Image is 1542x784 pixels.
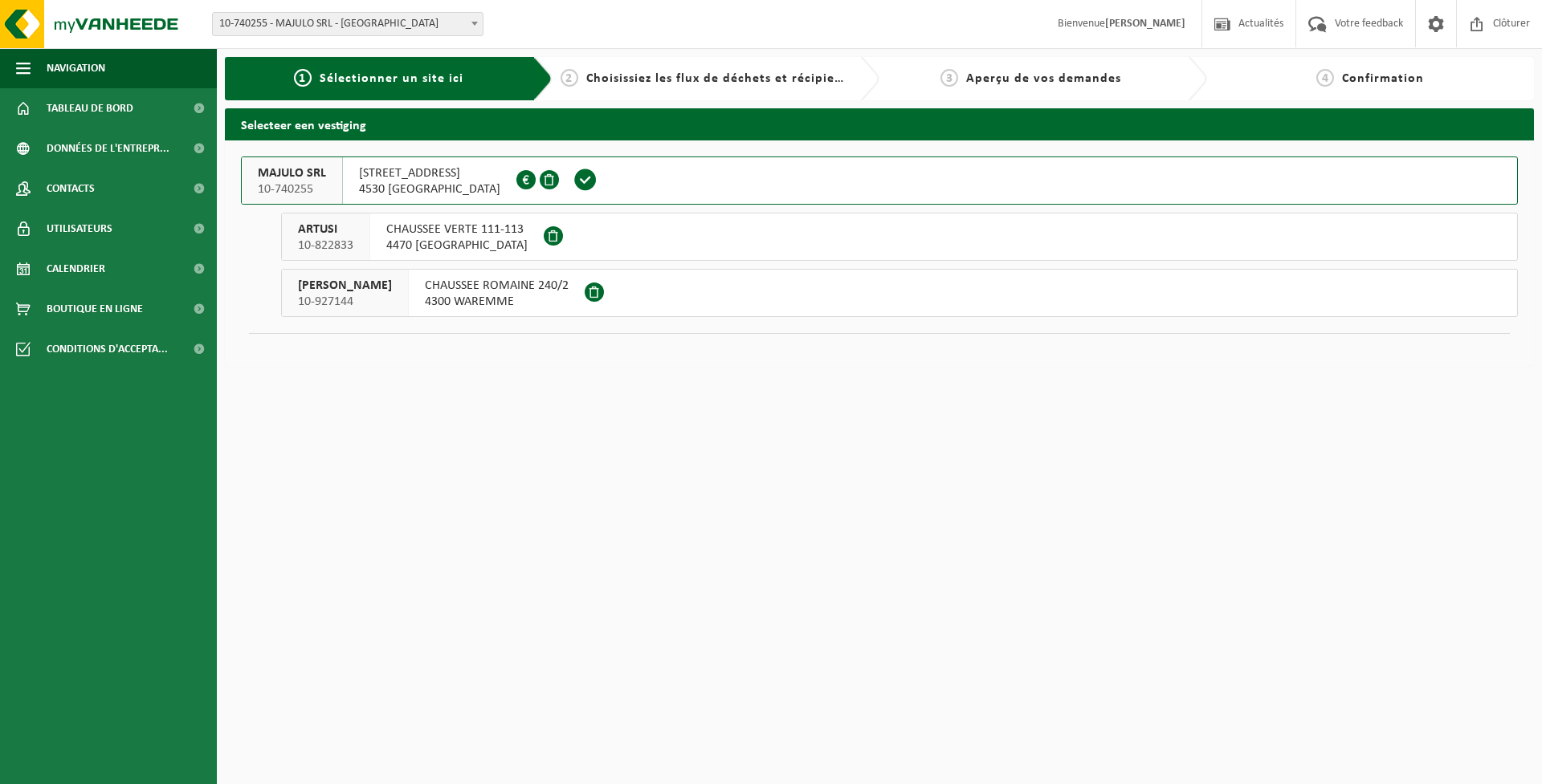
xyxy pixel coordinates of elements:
span: Contacts [47,169,95,209]
span: 4300 WAREMME [425,294,569,310]
span: CHAUSSEE VERTE 111-113 [386,221,528,238]
strong: [PERSON_NAME] [1105,18,1185,30]
span: 4470 [GEOGRAPHIC_DATA] [386,238,528,254]
span: CHAUSSEE ROMAINE 240/2 [425,278,569,294]
span: Navigation [47,48,105,88]
span: 10-740255 - MAJULO SRL - VILLERS-LE-BOUILLET [212,12,483,36]
span: Sélectionner un site ici [320,72,463,85]
span: Utilisateurs [47,209,112,249]
span: 1 [294,69,312,87]
button: [PERSON_NAME] 10-927144 CHAUSSEE ROMAINE 240/24300 WAREMME [281,269,1518,317]
span: Calendrier [47,249,105,289]
span: 10-740255 - MAJULO SRL - VILLERS-LE-BOUILLET [213,13,483,35]
button: MAJULO SRL 10-740255 [STREET_ADDRESS]4530 [GEOGRAPHIC_DATA] [241,156,1518,205]
span: 2 [561,69,578,87]
span: Choisissiez les flux de déchets et récipients [586,72,854,85]
span: Tableau de bord [47,88,133,128]
span: ARTUSI [298,221,353,238]
span: 10-740255 [258,181,326,197]
span: 4530 [GEOGRAPHIC_DATA] [359,181,500,197]
span: [STREET_ADDRESS] [359,165,500,181]
span: Boutique en ligne [47,289,143,329]
span: Confirmation [1342,72,1424,85]
span: Conditions d'accepta... [47,329,168,369]
span: Aperçu de vos demandes [966,72,1121,85]
span: Données de l'entrepr... [47,128,169,169]
span: 10-927144 [298,294,392,310]
span: 4 [1316,69,1334,87]
span: 3 [940,69,958,87]
span: MAJULO SRL [258,165,326,181]
h2: Selecteer een vestiging [225,108,1534,140]
button: ARTUSI 10-822833 CHAUSSEE VERTE 111-1134470 [GEOGRAPHIC_DATA] [281,213,1518,261]
span: 10-822833 [298,238,353,254]
span: [PERSON_NAME] [298,278,392,294]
